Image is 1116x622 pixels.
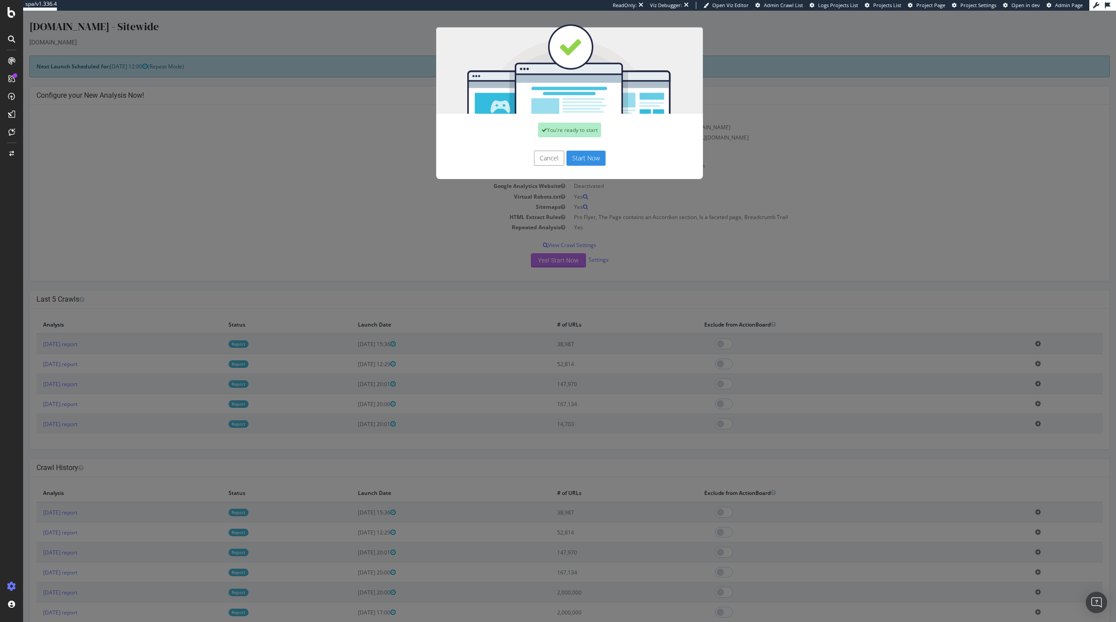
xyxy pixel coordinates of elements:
[916,2,945,8] span: Project Page
[543,140,582,155] button: Start Now
[960,2,996,8] span: Project Settings
[1003,2,1040,9] a: Open in dev
[908,2,945,9] a: Project Page
[413,13,680,103] img: You're all set!
[810,2,858,9] a: Logs Projects List
[515,112,578,127] div: You're ready to start
[703,2,749,9] a: Open Viz Editor
[650,2,682,9] div: Viz Debugger:
[1086,592,1107,613] div: Open Intercom Messenger
[755,2,803,9] a: Admin Crawl List
[712,2,749,8] span: Open Viz Editor
[511,140,541,155] button: Cancel
[1012,2,1040,8] span: Open in dev
[865,2,901,9] a: Projects List
[952,2,996,9] a: Project Settings
[1055,2,1083,8] span: Admin Page
[873,2,901,8] span: Projects List
[818,2,858,8] span: Logs Projects List
[613,2,637,9] div: ReadOnly:
[764,2,803,8] span: Admin Crawl List
[1047,2,1083,9] a: Admin Page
